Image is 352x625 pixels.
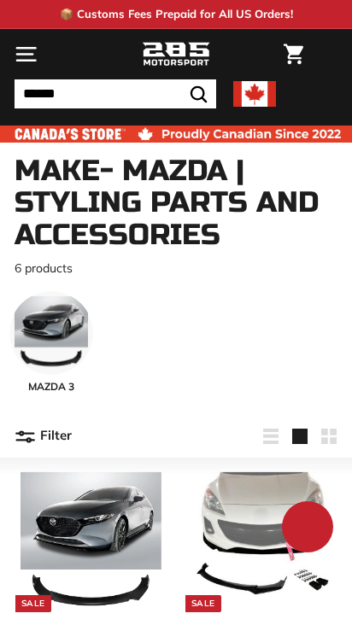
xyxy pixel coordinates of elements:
h1: Make- Mazda | Styling Parts and Accessories [15,155,337,251]
div: Sale [15,595,51,612]
img: 2010 mazdaspeed3 front lip [191,472,331,613]
p: 6 products [15,260,337,277]
a: MAZDA 3 [9,291,93,394]
p: 📦 Customs Fees Prepaid for All US Orders! [60,6,293,23]
input: Search [15,79,216,108]
inbox-online-store-chat: Shopify online store chat [277,501,338,557]
span: MAZDA 3 [9,379,93,394]
button: Filter [15,416,72,457]
a: Cart [275,30,312,79]
img: Logo_285_Motorsport_areodynamics_components [142,40,210,69]
div: Sale [185,595,221,612]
